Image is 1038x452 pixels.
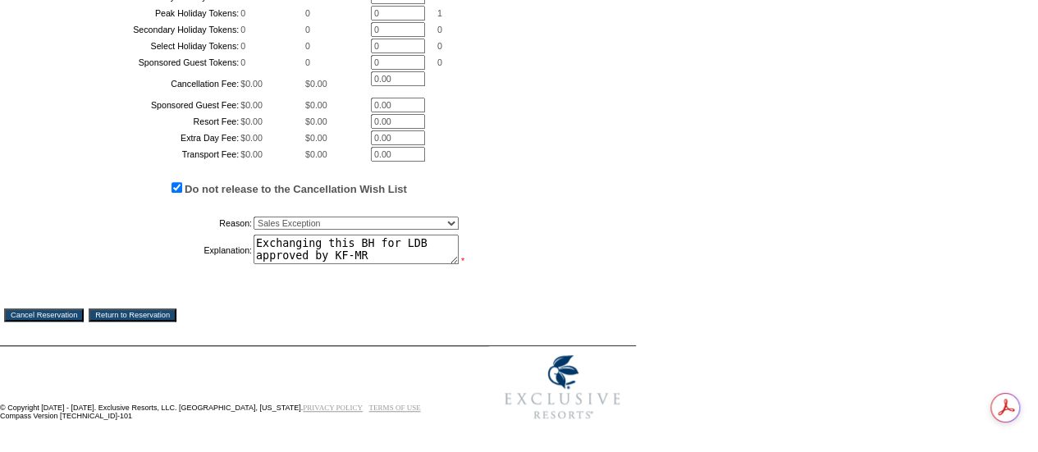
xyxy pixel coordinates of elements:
[47,98,239,112] td: Sponsored Guest Fee:
[437,25,442,34] span: 0
[47,147,239,162] td: Transport Fee:
[89,308,176,322] input: Return to Reservation
[305,25,310,34] span: 0
[47,6,239,21] td: Peak Holiday Tokens:
[369,404,421,412] a: TERMS OF USE
[240,116,263,126] span: $0.00
[240,41,245,51] span: 0
[305,100,327,110] span: $0.00
[303,404,363,412] a: PRIVACY POLICY
[240,79,263,89] span: $0.00
[47,71,239,96] td: Cancellation Fee:
[305,79,327,89] span: $0.00
[47,39,239,53] td: Select Holiday Tokens:
[47,130,239,145] td: Extra Day Fee:
[240,149,263,159] span: $0.00
[185,183,407,195] label: Do not release to the Cancellation Wish List
[437,41,442,51] span: 0
[240,133,263,143] span: $0.00
[240,57,245,67] span: 0
[305,149,327,159] span: $0.00
[47,114,239,129] td: Resort Fee:
[47,22,239,37] td: Secondary Holiday Tokens:
[240,8,245,18] span: 0
[47,235,252,266] td: Explanation:
[4,308,84,322] input: Cancel Reservation
[305,57,310,67] span: 0
[305,133,327,143] span: $0.00
[305,116,327,126] span: $0.00
[437,57,442,67] span: 0
[305,41,310,51] span: 0
[47,55,239,70] td: Sponsored Guest Tokens:
[47,213,252,233] td: Reason:
[240,100,263,110] span: $0.00
[489,346,636,428] img: Exclusive Resorts
[305,8,310,18] span: 0
[240,25,245,34] span: 0
[437,8,442,18] span: 1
